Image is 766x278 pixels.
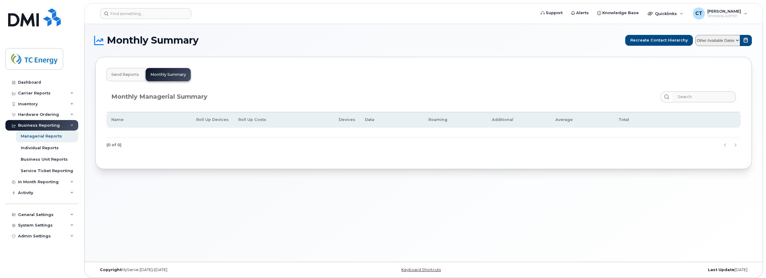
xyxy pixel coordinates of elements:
[238,117,266,122] span: Roll Up Costs
[555,117,573,122] span: Average
[107,68,144,81] a: Send Reports
[533,267,752,272] div: [DATE]
[196,117,229,122] span: Roll Up Devices
[339,117,355,122] span: Devices
[428,117,447,122] span: Roaming
[100,267,122,272] strong: Copyright
[492,117,513,122] span: Additional
[111,92,207,101] div: Monthly Managerial Summary
[625,35,693,46] button: Recreate Contact Hierarchy
[111,117,124,122] span: Name
[95,267,314,272] div: MyServe [DATE]–[DATE]
[107,36,199,45] span: Monthly Summary
[740,252,761,273] iframe: Messenger Launcher
[401,267,441,272] a: Keyboard Shortcuts
[107,141,122,150] span: (0 of 0)
[630,37,688,43] span: Recreate Contact Hierarchy
[365,117,374,122] span: Data
[619,117,629,122] span: Total
[672,91,736,102] input: Search
[111,72,139,77] span: Send Reports
[146,68,190,81] a: Monthly Summary
[708,267,734,272] strong: Last Update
